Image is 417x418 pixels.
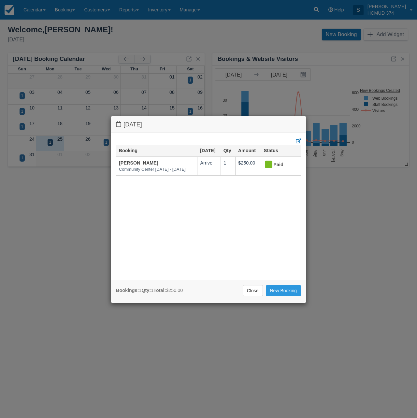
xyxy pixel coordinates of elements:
[119,148,138,153] a: Booking
[221,157,236,175] td: 1
[200,148,216,153] a: [DATE]
[116,288,139,293] strong: Bookings:
[141,288,151,293] strong: Qty:
[119,166,194,173] em: Community Center [DATE] - [DATE]
[119,160,158,166] a: [PERSON_NAME]
[116,287,183,294] div: 1 1 $250.00
[266,285,301,296] a: New Booking
[264,148,278,153] a: Status
[243,285,263,296] a: Close
[197,157,221,175] td: Arrive
[264,160,292,170] div: Paid
[153,288,166,293] strong: Total:
[238,148,256,153] a: Amount
[223,148,231,153] a: Qty
[116,121,301,128] h4: [DATE]
[236,157,261,175] td: $250.00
